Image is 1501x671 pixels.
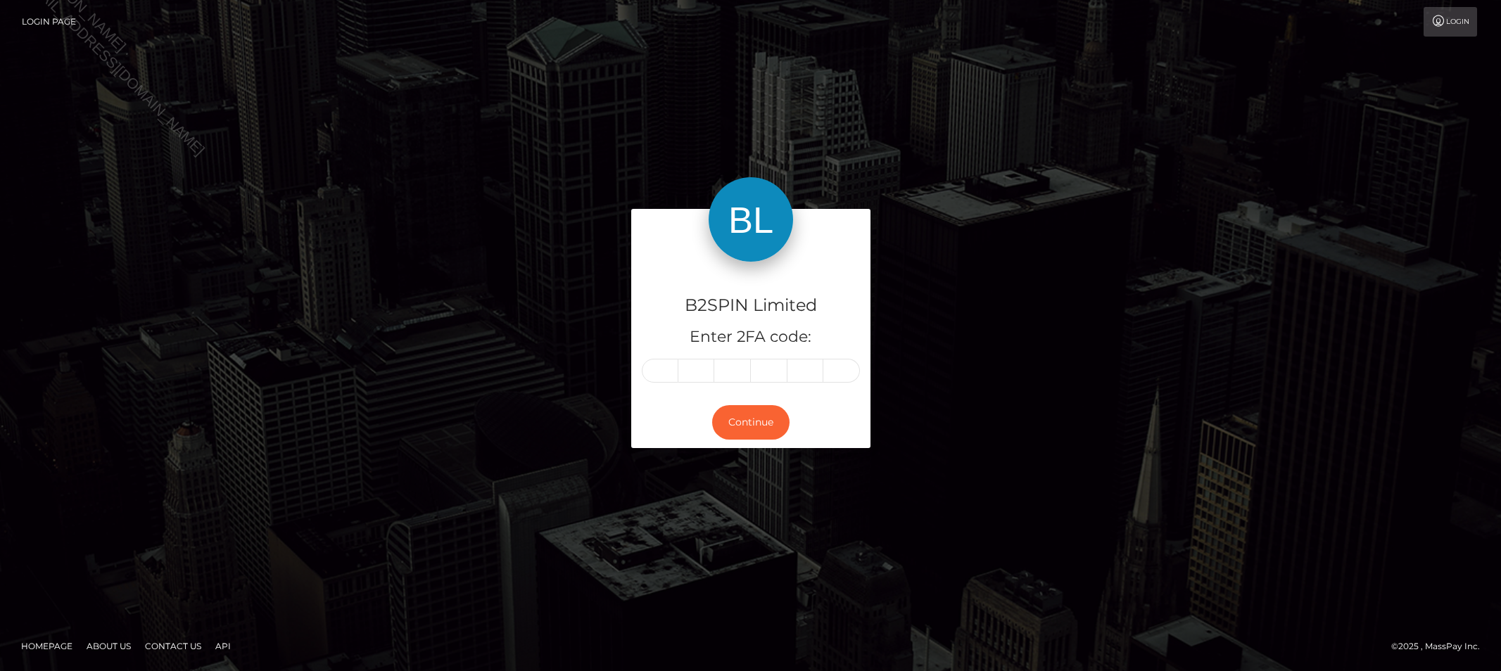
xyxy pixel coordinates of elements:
[22,7,76,37] a: Login Page
[712,405,790,440] button: Continue
[642,326,860,348] h5: Enter 2FA code:
[1424,7,1477,37] a: Login
[1391,639,1490,654] div: © 2025 , MassPay Inc.
[642,293,860,318] h4: B2SPIN Limited
[709,177,793,262] img: B2SPIN Limited
[139,635,207,657] a: Contact Us
[15,635,78,657] a: Homepage
[210,635,236,657] a: API
[81,635,137,657] a: About Us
